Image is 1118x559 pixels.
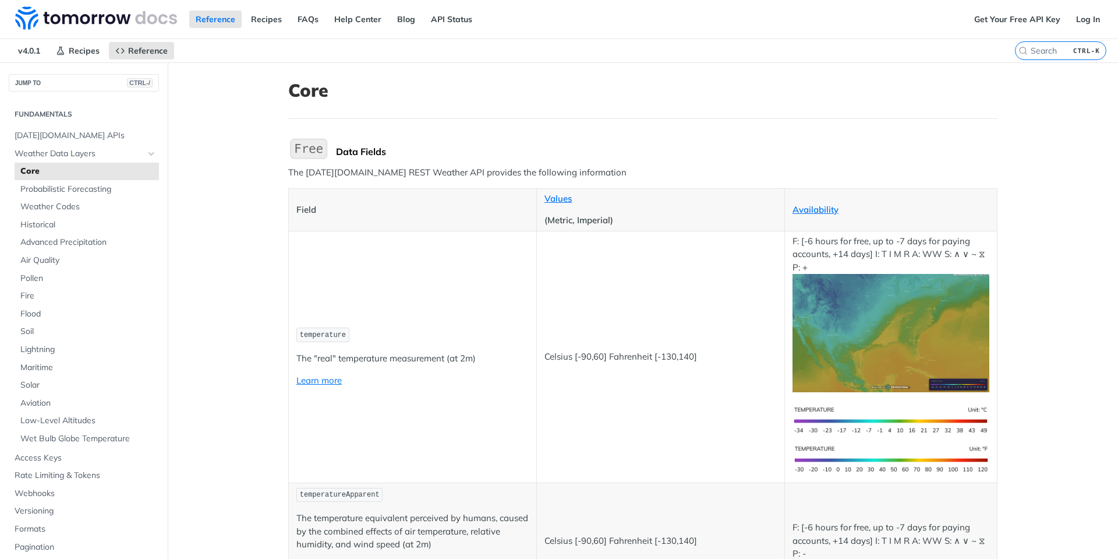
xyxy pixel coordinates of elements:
[424,10,479,28] a: API Status
[9,502,159,520] a: Versioning
[15,234,159,251] a: Advanced Precipitation
[15,252,159,269] a: Air Quality
[291,10,325,28] a: FAQs
[544,350,777,364] p: Celsius [-90,60] Fahrenheit [-130,140]
[20,379,156,391] span: Solar
[328,10,388,28] a: Help Center
[296,375,342,386] a: Learn more
[15,377,159,394] a: Solar
[20,255,156,266] span: Air Quality
[9,539,159,556] a: Pagination
[15,341,159,358] a: Lightning
[147,149,156,159] button: Hide subpages for Weather Data Layers
[20,219,156,231] span: Historical
[288,166,997,180] p: The [DATE][DOMAIN_NAME] REST Weather API provides the following information
[20,344,156,356] span: Lightning
[336,146,997,157] div: Data Fields
[9,485,159,502] a: Webhooks
[544,193,572,204] a: Values
[9,109,159,119] h2: Fundamentals
[544,214,777,227] p: (Metric, Imperial)
[15,542,156,553] span: Pagination
[296,512,529,551] p: The temperature equivalent perceived by humans, caused by the combined effects of air temperature...
[20,362,156,374] span: Maritime
[15,523,156,535] span: Formats
[792,453,989,464] span: Expand image
[20,201,156,213] span: Weather Codes
[15,148,144,160] span: Weather Data Layers
[15,452,156,464] span: Access Keys
[12,42,47,59] span: v4.0.1
[792,327,989,338] span: Expand image
[20,273,156,284] span: Pollen
[968,10,1067,28] a: Get Your Free API Key
[15,270,159,287] a: Pollen
[15,216,159,234] a: Historical
[391,10,422,28] a: Blog
[15,359,159,377] a: Maritime
[15,488,156,500] span: Webhooks
[296,203,529,217] p: Field
[20,290,156,302] span: Fire
[15,130,156,142] span: [DATE][DOMAIN_NAME] APIs
[544,535,777,548] p: Celsius [-90,60] Fahrenheit [-130,140]
[792,204,838,215] a: Availability
[9,74,159,92] button: JUMP TOCTRL-/
[288,80,997,101] h1: Core
[69,45,100,56] span: Recipes
[15,181,159,198] a: Probabilistic Forecasting
[1070,10,1106,28] a: Log In
[15,470,156,481] span: Rate Limiting & Tokens
[127,78,153,87] span: CTRL-/
[245,10,288,28] a: Recipes
[20,308,156,320] span: Flood
[109,42,174,59] a: Reference
[296,352,529,365] p: The "real" temperature measurement (at 2m)
[300,331,346,339] span: temperature
[9,449,159,467] a: Access Keys
[20,398,156,409] span: Aviation
[1018,46,1028,55] svg: Search
[300,491,380,499] span: temperatureApparent
[9,521,159,538] a: Formats
[15,287,159,305] a: Fire
[15,163,159,180] a: Core
[189,10,242,28] a: Reference
[15,198,159,216] a: Weather Codes
[15,6,177,30] img: Tomorrow.io Weather API Docs
[9,467,159,484] a: Rate Limiting & Tokens
[20,237,156,248] span: Advanced Precipitation
[15,412,159,430] a: Low-Level Altitudes
[20,184,156,195] span: Probabilistic Forecasting
[15,305,159,323] a: Flood
[20,326,156,337] span: Soil
[15,430,159,448] a: Wet Bulb Globe Temperature
[9,127,159,145] a: [DATE][DOMAIN_NAME] APIs
[128,45,168,56] span: Reference
[20,415,156,427] span: Low-Level Altitudes
[20,433,156,445] span: Wet Bulb Globe Temperature
[9,145,159,163] a: Weather Data LayersHide subpages for Weather Data Layers
[20,166,156,177] span: Core
[15,395,159,412] a: Aviation
[792,235,989,392] p: F: [-6 hours for free, up to -7 days for paying accounts, +14 days] I: T I M R A: WW S: ∧ ∨ ~ ⧖ P: +
[15,505,156,517] span: Versioning
[792,414,989,425] span: Expand image
[15,323,159,340] a: Soil
[1070,45,1103,57] kbd: CTRL-K
[49,42,106,59] a: Recipes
